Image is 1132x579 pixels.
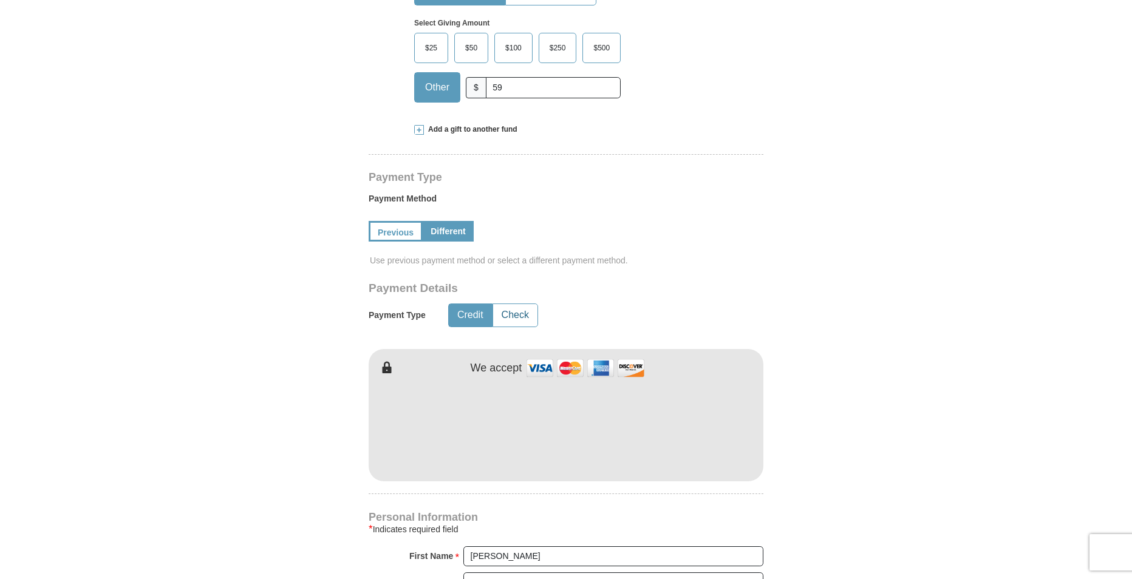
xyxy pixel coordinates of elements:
[419,78,455,96] span: Other
[369,310,426,320] h5: Payment Type
[499,39,528,57] span: $100
[587,39,616,57] span: $500
[370,254,765,266] span: Use previous payment method or select a different payment method.
[493,304,537,327] button: Check
[369,192,763,211] label: Payment Method
[419,39,443,57] span: $25
[369,522,763,537] div: Indicates required field
[471,362,522,375] h4: We accept
[423,221,474,242] a: Different
[525,355,646,381] img: credit cards accepted
[409,547,453,564] strong: First Name
[414,19,489,27] strong: Select Giving Amount
[459,39,483,57] span: $50
[466,77,486,98] span: $
[369,172,763,182] h4: Payment Type
[369,512,763,522] h4: Personal Information
[449,304,492,327] button: Credit
[369,282,678,296] h3: Payment Details
[424,124,517,135] span: Add a gift to another fund
[369,221,423,242] a: Previous
[486,77,621,98] input: Other Amount
[544,39,572,57] span: $250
